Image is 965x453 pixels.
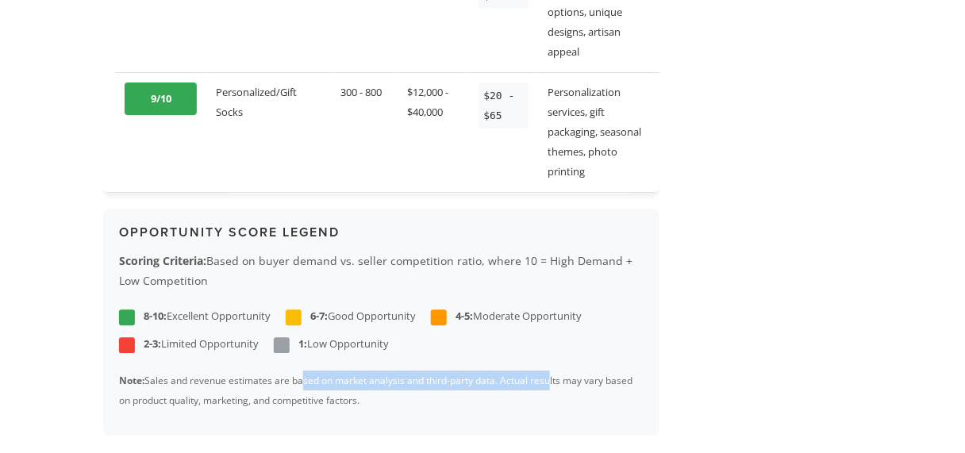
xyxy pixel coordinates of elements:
strong: Note: [119,374,144,387]
strong: Scoring Criteria: [119,253,206,268]
div: Excellent Opportunity [119,306,271,326]
div: Low Opportunity [274,334,389,354]
strong: 1: [298,336,307,351]
div: Moderate Opportunity [431,306,582,326]
span: $20 - $65 [479,83,529,129]
strong: 4-5: [456,309,473,323]
strong: 8-10: [144,309,167,323]
strong: 2-3: [144,336,161,351]
strong: 6-7: [310,309,328,323]
h3: Opportunity Score Legend [119,225,644,240]
div: Good Opportunity [286,306,416,326]
td: 300 - 800 [331,72,398,192]
td: Personalization services, gift packaging, seasonal themes, photo printing [538,72,659,192]
p: Sales and revenue estimates are based on market analysis and third-party data. Actual results may... [119,370,644,410]
td: Personalized/Gift Socks [206,72,331,192]
p: Based on buyer demand vs. seller competition ratio, where 10 = High Demand + Low Competition [119,251,644,290]
div: Limited Opportunity [119,334,259,354]
td: $12,000 - $40,000 [398,72,470,192]
div: 9/10 [125,83,196,115]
